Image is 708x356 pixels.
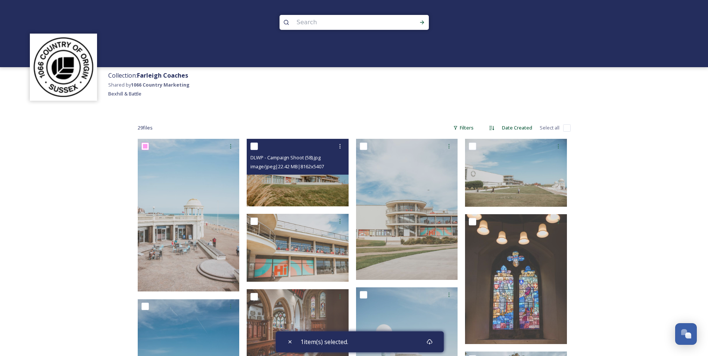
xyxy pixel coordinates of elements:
img: DLWP - Campaign Shoot (59).jpg [138,139,240,291]
strong: 1066 Country Marketing [131,81,190,88]
span: Shared by [108,81,190,88]
img: Bexhill 2 - DLWP - Campaign Shoot (56).jpg [465,139,567,207]
span: Bexhill & Battle [108,90,141,97]
span: DLWP - Campaign Shoot (58).jpg [250,154,321,161]
span: 29 file s [138,124,153,131]
div: Filters [449,121,477,135]
img: St Mary's Church - Campaign Shot (68).jpg [465,214,567,344]
span: 1 item(s) selected. [300,337,348,346]
strong: Farleigh Coaches [137,71,188,79]
input: Search [293,14,395,31]
span: Select all [540,124,559,131]
button: Open Chat [675,323,697,345]
span: image/jpeg | 22.42 MB | 8162 x 5407 [250,163,324,170]
img: DLWP - Campaign Shoot (57).jpg [356,139,458,280]
div: Date Created [498,121,536,135]
span: Collection: [108,71,188,79]
img: DLWP - Campaign Shoot (42).jpg [247,214,349,282]
img: logo_footerstamp.png [34,37,93,97]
